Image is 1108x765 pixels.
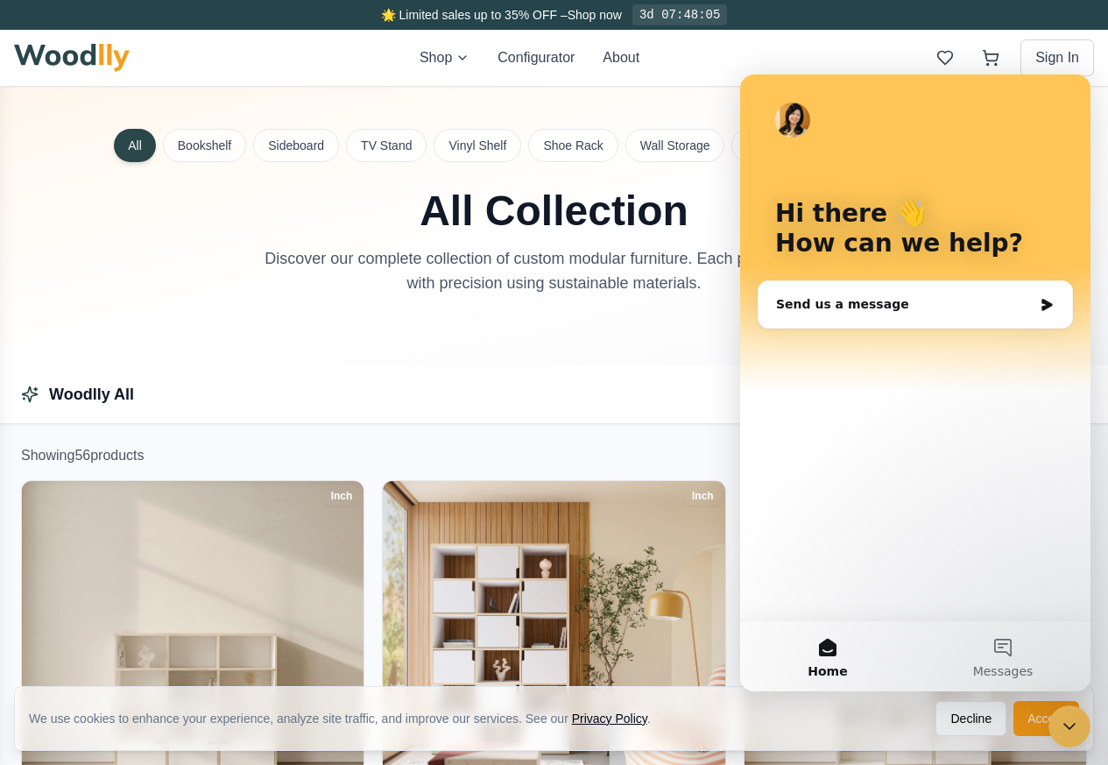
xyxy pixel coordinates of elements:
[253,129,339,162] button: Sideboard
[1013,701,1079,736] button: Accept
[260,246,849,295] p: Discover our complete collection of custom modular furniture. Each piece is crafted with precisio...
[528,129,618,162] button: Shoe Rack
[346,129,427,162] button: TV Stand
[572,712,647,726] a: Privacy Policy
[381,8,568,22] span: 🌟 Limited sales up to 35% OFF –
[625,129,725,162] button: Wall Storage
[14,190,1094,232] h1: All Collection
[632,4,727,25] div: 3d 07:48:05
[434,129,521,162] button: Vinyl Shelf
[163,129,246,162] button: Bookshelf
[21,445,1087,466] p: Showing 56 product s
[684,486,722,506] div: Inch
[935,701,1006,736] button: Decline
[603,47,639,68] button: About
[740,74,1090,691] iframe: Intercom live chat
[323,486,361,506] div: Inch
[1020,39,1094,76] button: Sign In
[498,47,575,68] button: Configurator
[568,8,622,22] a: Shop now
[114,129,156,162] button: All
[1048,705,1090,747] iframe: Intercom live chat
[49,386,134,403] a: Woodlly All
[29,710,665,727] div: We use cookies to enhance your experience, analyze site traffic, and improve our services. See our .
[14,44,130,72] img: Woodlly
[420,47,469,68] button: Shop
[731,129,804,162] button: Dresser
